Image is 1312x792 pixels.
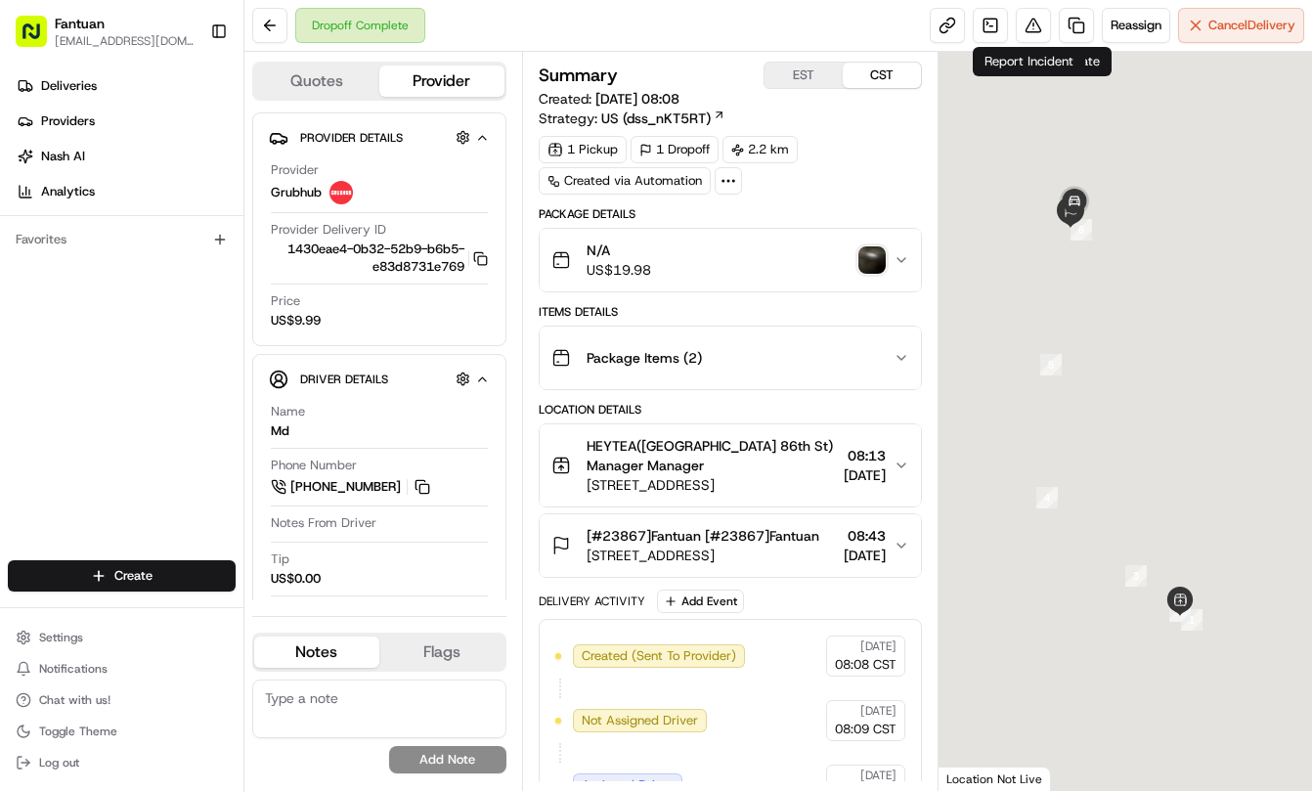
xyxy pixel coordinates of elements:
[973,47,1085,76] div: Report Incident
[8,70,243,102] a: Deliveries
[271,292,300,310] span: Price
[587,436,836,475] span: HEYTEA([GEOGRAPHIC_DATA] 86th St) Manager Manager
[300,372,388,387] span: Driver Details
[587,546,819,565] span: [STREET_ADDRESS]
[835,656,897,674] span: 08:08 CST
[39,661,108,677] span: Notifications
[540,327,921,389] button: Package Items (2)
[843,63,921,88] button: CST
[8,224,236,255] div: Favorites
[1181,609,1203,631] div: 1
[39,692,110,708] span: Chat with us!
[271,403,305,420] span: Name
[1208,17,1295,34] span: Cancel Delivery
[379,637,504,668] button: Flags
[8,176,243,207] a: Analytics
[55,33,195,49] button: [EMAIL_ADDRESS][DOMAIN_NAME]
[1125,565,1147,587] div: 3
[271,570,321,588] div: US$0.00
[138,107,237,122] a: Powered byPylon
[844,546,886,565] span: [DATE]
[939,767,1051,791] div: Location Not Live
[539,136,627,163] div: 1 Pickup
[835,721,897,738] span: 08:09 CST
[595,90,679,108] span: [DATE] 08:08
[860,638,897,654] span: [DATE]
[539,109,725,128] div: Strategy:
[8,718,236,745] button: Toggle Theme
[41,183,95,200] span: Analytics
[254,66,379,97] button: Quotes
[329,181,353,204] img: 5e692f75ce7d37001a5d71f1
[271,184,322,201] span: Grubhub
[39,755,79,770] span: Log out
[8,749,236,776] button: Log out
[539,304,922,320] div: Items Details
[1111,17,1161,34] span: Reassign
[114,567,153,585] span: Create
[858,246,886,274] button: photo_proof_of_delivery image
[271,221,386,239] span: Provider Delivery ID
[540,229,921,291] button: N/AUS$19.98photo_proof_of_delivery image
[539,89,679,109] span: Created:
[587,526,819,546] span: [#23867]Fantuan [#23867]Fantuan
[657,590,744,613] button: Add Event
[8,560,236,592] button: Create
[539,594,645,609] div: Delivery Activity
[39,724,117,739] span: Toggle Theme
[195,108,237,122] span: Pylon
[271,161,319,179] span: Provider
[587,475,836,495] span: [STREET_ADDRESS]
[601,109,711,128] span: US (dss_nKT5RT)
[1178,8,1304,43] button: CancelDelivery
[765,63,843,88] button: EST
[539,402,922,418] div: Location Details
[844,465,886,485] span: [DATE]
[271,312,321,330] span: US$9.99
[582,712,698,729] span: Not Assigned Driver
[539,66,618,84] h3: Summary
[271,457,357,474] span: Phone Number
[1102,8,1170,43] button: Reassign
[587,348,702,368] span: Package Items ( 2 )
[41,112,95,130] span: Providers
[601,109,725,128] a: US (dss_nKT5RT)
[41,148,85,165] span: Nash AI
[1036,487,1058,508] div: 4
[271,241,488,276] button: 1430eae4-0b32-52b9-b6b5-e83d8731e769
[254,637,379,668] button: Notes
[844,446,886,465] span: 08:13
[722,136,798,163] div: 2.2 km
[39,630,83,645] span: Settings
[8,624,236,651] button: Settings
[8,8,202,55] button: Fantuan[EMAIL_ADDRESS][DOMAIN_NAME]
[269,363,490,395] button: Driver Details
[860,768,897,783] span: [DATE]
[269,121,490,154] button: Provider Details
[1071,219,1092,241] div: 6
[587,260,651,280] span: US$19.98
[300,130,403,146] span: Provider Details
[631,136,719,163] div: 1 Dropoff
[271,422,289,440] div: Md
[379,66,504,97] button: Provider
[8,686,236,714] button: Chat with us!
[1040,354,1062,375] div: 5
[539,206,922,222] div: Package Details
[540,424,921,506] button: HEYTEA([GEOGRAPHIC_DATA] 86th St) Manager Manager[STREET_ADDRESS]08:13[DATE]
[860,703,897,719] span: [DATE]
[8,106,243,137] a: Providers
[55,14,105,33] button: Fantuan
[41,77,97,95] span: Deliveries
[540,514,921,577] button: [#23867]Fantuan [#23867]Fantuan[STREET_ADDRESS]08:43[DATE]
[587,241,651,260] span: N/A
[539,167,711,195] a: Created via Automation
[582,647,736,665] span: Created (Sent To Provider)
[271,514,376,532] span: Notes From Driver
[271,550,289,568] span: Tip
[8,655,236,682] button: Notifications
[290,478,401,496] span: [PHONE_NUMBER]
